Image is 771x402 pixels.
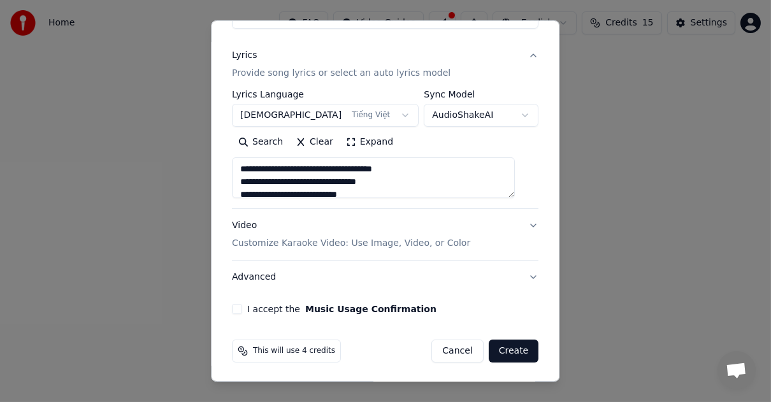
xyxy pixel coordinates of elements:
[232,39,538,90] button: LyricsProvide song lyrics or select an auto lyrics model
[232,90,419,99] label: Lyrics Language
[340,133,400,153] button: Expand
[232,50,257,62] div: Lyrics
[232,237,470,250] p: Customize Karaoke Video: Use Image, Video, or Color
[489,340,539,363] button: Create
[232,68,450,80] p: Provide song lyrics or select an auto lyrics model
[289,133,340,153] button: Clear
[232,90,538,209] div: LyricsProvide song lyrics or select an auto lyrics model
[232,133,289,153] button: Search
[253,346,335,356] span: This will use 4 credits
[247,305,436,313] label: I accept the
[432,340,484,363] button: Cancel
[232,261,538,294] button: Advanced
[424,90,539,99] label: Sync Model
[232,219,470,250] div: Video
[305,305,436,313] button: I accept the
[232,209,538,260] button: VideoCustomize Karaoke Video: Use Image, Video, or Color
